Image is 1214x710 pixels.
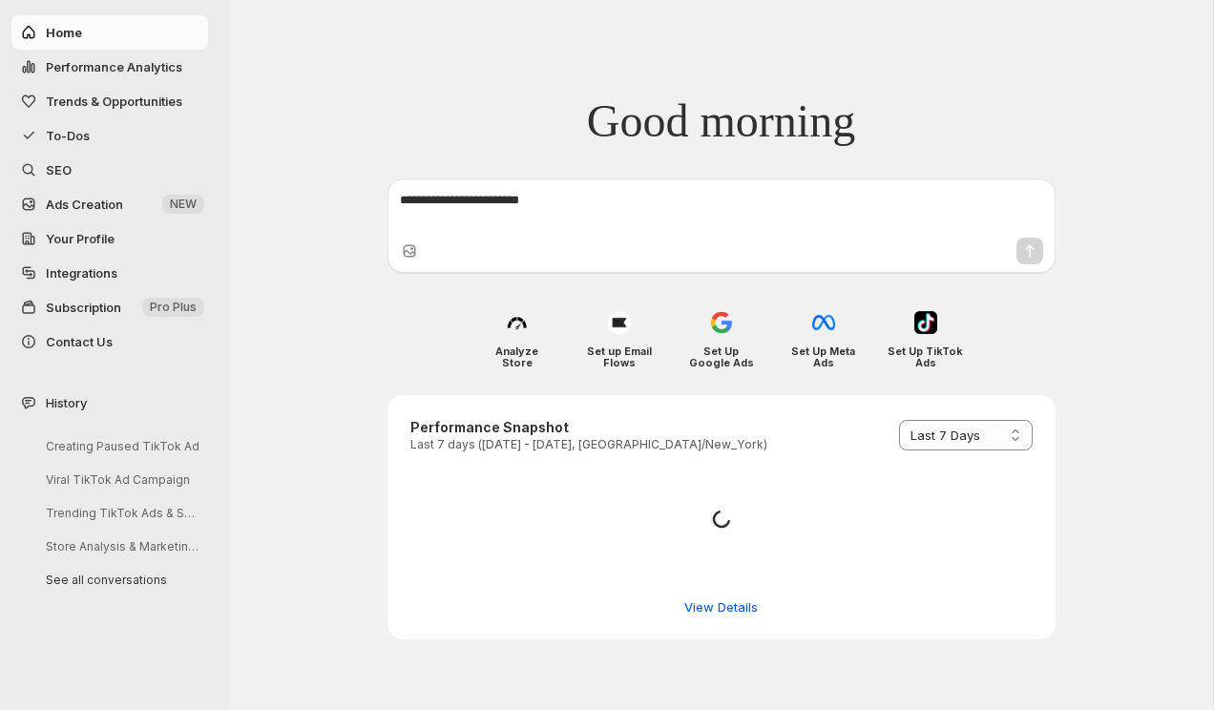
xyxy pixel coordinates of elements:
button: See all conversations [31,565,212,595]
button: Trending TikTok Ads & Script [31,498,212,528]
span: Performance Analytics [46,59,182,74]
button: Subscription [11,290,208,324]
h4: Set Up Google Ads [683,345,759,368]
img: Set up Email Flows icon [608,311,631,334]
button: Store Analysis & Marketing Help [31,532,212,561]
span: Pro Plus [150,300,197,315]
h4: Analyze Store [479,345,555,368]
button: View detailed performance [673,592,769,622]
img: Analyze Store icon [506,311,529,334]
span: Trends & Opportunities [46,94,182,109]
button: Trends & Opportunities [11,84,208,118]
span: View Details [684,597,758,616]
span: History [46,393,87,412]
h4: Set Up TikTok Ads [888,345,963,368]
button: Contact Us [11,324,208,359]
span: Good morning [587,94,855,149]
span: Ads Creation [46,197,123,212]
span: SEO [46,162,72,177]
span: Your Profile [46,231,115,246]
button: Viral TikTok Ad Campaign [31,465,212,494]
button: Creating Paused TikTok Ad [31,431,212,461]
img: Set Up TikTok Ads icon [914,311,937,334]
span: To-Dos [46,128,90,143]
button: Performance Analytics [11,50,208,84]
a: Integrations [11,256,208,290]
button: To-Dos [11,118,208,153]
p: Last 7 days ([DATE] - [DATE], [GEOGRAPHIC_DATA]/New_York) [410,437,767,452]
h4: Set up Email Flows [581,345,657,368]
span: Integrations [46,265,117,281]
span: NEW [170,197,197,212]
span: Home [46,25,82,40]
span: Contact Us [46,334,113,349]
button: Ads Creation [11,187,208,221]
a: Your Profile [11,221,208,256]
img: Set Up Meta Ads icon [812,311,835,334]
h3: Performance Snapshot [410,418,767,437]
button: Home [11,15,208,50]
img: Set Up Google Ads icon [710,311,733,334]
span: Subscription [46,300,121,315]
a: SEO [11,153,208,187]
h4: Set Up Meta Ads [785,345,861,368]
button: Upload image [400,241,419,261]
